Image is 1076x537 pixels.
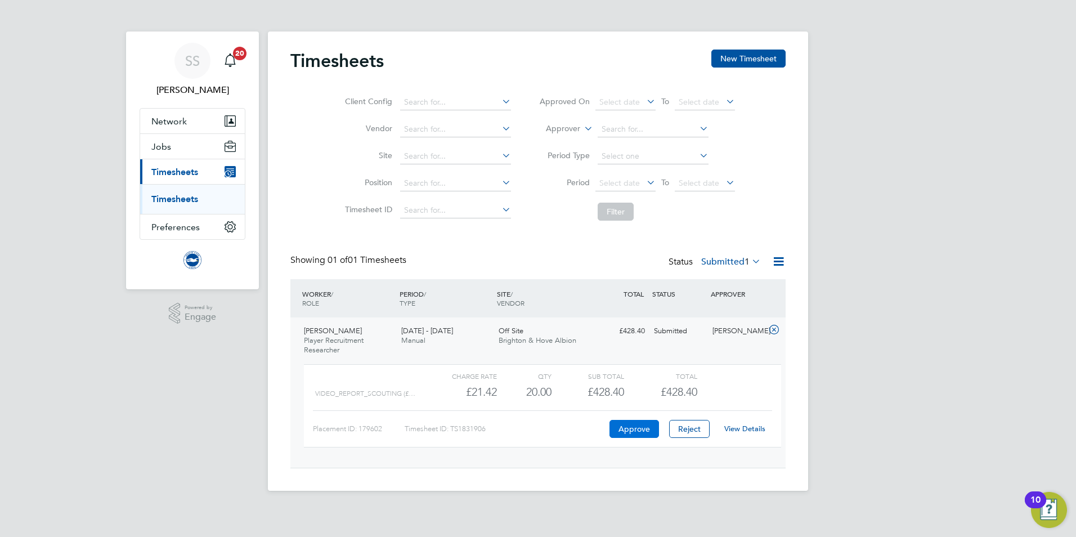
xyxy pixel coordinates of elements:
span: ROLE [302,298,319,307]
div: Sub Total [552,369,624,383]
span: Timesheets [151,167,198,177]
button: Timesheets [140,159,245,184]
span: To [658,175,672,190]
a: 20 [219,43,241,79]
span: [PERSON_NAME] [304,326,362,335]
a: Powered byEngage [169,303,217,324]
div: Status [669,254,763,270]
span: Select date [599,178,640,188]
span: / [331,289,333,298]
span: Jobs [151,141,171,152]
button: Approve [609,420,659,438]
div: £21.42 [424,383,497,401]
span: 01 of [328,254,348,266]
button: Preferences [140,214,245,239]
label: Vendor [342,123,392,133]
label: Period Type [539,150,590,160]
span: VENDOR [497,298,524,307]
div: £428.40 [591,322,649,341]
span: Manual [401,335,425,345]
button: Reject [669,420,710,438]
div: Timesheet ID: TS1831906 [405,420,607,438]
label: Submitted [701,256,761,267]
span: [DATE] - [DATE] [401,326,453,335]
input: Select one [598,149,709,164]
div: QTY [497,369,552,383]
div: Showing [290,254,409,266]
div: STATUS [649,284,708,304]
button: Jobs [140,134,245,159]
span: / [424,289,426,298]
input: Search for... [400,122,511,137]
nav: Main navigation [126,32,259,289]
span: Powered by [185,303,216,312]
input: Search for... [598,122,709,137]
a: Timesheets [151,194,198,204]
label: Period [539,177,590,187]
div: WORKER [299,284,397,313]
img: brightonandhovealbion-logo-retina.png [183,251,201,269]
button: New Timesheet [711,50,786,68]
a: Go to home page [140,251,245,269]
span: 01 Timesheets [328,254,406,266]
div: £428.40 [552,383,624,401]
span: 1 [745,256,750,267]
span: Preferences [151,222,200,232]
span: 20 [233,47,246,60]
label: Position [342,177,392,187]
span: £428.40 [661,385,697,399]
input: Search for... [400,176,511,191]
button: Filter [598,203,634,221]
span: / [510,289,513,298]
label: Site [342,150,392,160]
h2: Timesheets [290,50,384,72]
div: Timesheets [140,184,245,214]
span: Player Recruitment Researcher [304,335,364,355]
span: VIDEO_REPORT_SCOUTING (£… [315,390,415,397]
label: Timesheet ID [342,204,392,214]
a: SS[PERSON_NAME] [140,43,245,97]
span: Suzi Swadling [140,83,245,97]
label: Approver [530,123,580,135]
span: Brighton & Hove Albion [499,335,576,345]
div: Placement ID: 179602 [313,420,405,438]
span: Network [151,116,187,127]
button: Network [140,109,245,133]
label: Approved On [539,96,590,106]
div: [PERSON_NAME] [708,322,766,341]
span: To [658,94,672,109]
div: SITE [494,284,591,313]
div: Charge rate [424,369,497,383]
input: Search for... [400,95,511,110]
span: Select date [679,97,719,107]
a: View Details [724,424,765,433]
span: Select date [599,97,640,107]
div: Total [624,369,697,383]
input: Search for... [400,149,511,164]
div: APPROVER [708,284,766,304]
span: TYPE [400,298,415,307]
div: 20.00 [497,383,552,401]
span: Select date [679,178,719,188]
span: SS [185,53,200,68]
span: Engage [185,312,216,322]
span: TOTAL [624,289,644,298]
div: 10 [1030,500,1041,514]
div: PERIOD [397,284,494,313]
label: Client Config [342,96,392,106]
span: Off Site [499,326,523,335]
input: Search for... [400,203,511,218]
button: Open Resource Center, 10 new notifications [1031,492,1067,528]
div: Submitted [649,322,708,341]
